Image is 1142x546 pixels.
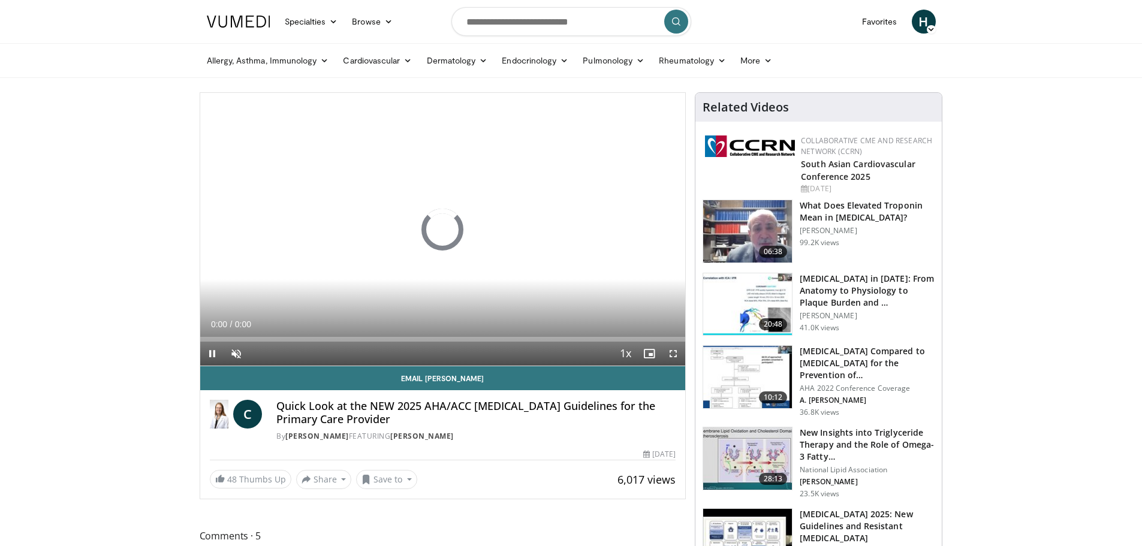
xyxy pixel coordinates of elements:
span: 06:38 [759,246,788,258]
div: [DATE] [643,449,676,460]
p: 23.5K views [800,489,839,499]
p: [PERSON_NAME] [800,477,935,487]
img: Dr. Catherine P. Benziger [210,400,229,429]
a: More [733,49,779,73]
a: Cardiovascular [336,49,419,73]
button: Fullscreen [661,342,685,366]
span: 28:13 [759,473,788,485]
button: Save to [356,470,417,489]
p: [PERSON_NAME] [800,226,935,236]
a: Endocrinology [495,49,575,73]
img: 45ea033d-f728-4586-a1ce-38957b05c09e.150x105_q85_crop-smart_upscale.jpg [703,427,792,490]
span: 6,017 views [617,472,676,487]
a: C [233,400,262,429]
h3: [MEDICAL_DATA] Compared to [MEDICAL_DATA] for the Prevention of… [800,345,935,381]
a: 28:13 New Insights into Triglyceride Therapy and the Role of Omega-3 Fatty… National Lipid Associ... [703,427,935,499]
p: 41.0K views [800,323,839,333]
p: 36.8K views [800,408,839,417]
span: 10:12 [759,391,788,403]
a: Email [PERSON_NAME] [200,366,686,390]
div: [DATE] [801,183,932,194]
img: 7c0f9b53-1609-4588-8498-7cac8464d722.150x105_q85_crop-smart_upscale.jpg [703,346,792,408]
p: 99.2K views [800,238,839,248]
img: 823da73b-7a00-425d-bb7f-45c8b03b10c3.150x105_q85_crop-smart_upscale.jpg [703,273,792,336]
a: Rheumatology [652,49,733,73]
a: 06:38 What Does Elevated Troponin Mean in [MEDICAL_DATA]? [PERSON_NAME] 99.2K views [703,200,935,263]
h3: [MEDICAL_DATA] in [DATE]: From Anatomy to Physiology to Plaque Burden and … [800,273,935,309]
button: Playback Rate [613,342,637,366]
span: 48 [227,473,237,485]
div: Progress Bar [200,337,686,342]
h4: Related Videos [703,100,789,114]
a: South Asian Cardiovascular Conference 2025 [801,158,915,182]
span: Comments 5 [200,528,686,544]
img: 98daf78a-1d22-4ebe-927e-10afe95ffd94.150x105_q85_crop-smart_upscale.jpg [703,200,792,263]
a: 10:12 [MEDICAL_DATA] Compared to [MEDICAL_DATA] for the Prevention of… AHA 2022 Conference Covera... [703,345,935,417]
p: AHA 2022 Conference Coverage [800,384,935,393]
button: Unmute [224,342,248,366]
a: 20:48 [MEDICAL_DATA] in [DATE]: From Anatomy to Physiology to Plaque Burden and … [PERSON_NAME] 4... [703,273,935,336]
a: 48 Thumbs Up [210,470,291,488]
p: A. [PERSON_NAME] [800,396,935,405]
img: VuMedi Logo [207,16,270,28]
a: H [912,10,936,34]
a: Dermatology [420,49,495,73]
input: Search topics, interventions [451,7,691,36]
a: Allergy, Asthma, Immunology [200,49,336,73]
a: Pulmonology [575,49,652,73]
a: Collaborative CME and Research Network (CCRN) [801,135,932,156]
span: 20:48 [759,318,788,330]
button: Share [296,470,352,489]
a: Specialties [278,10,345,34]
a: Favorites [855,10,905,34]
button: Enable picture-in-picture mode [637,342,661,366]
p: [PERSON_NAME] [800,311,935,321]
span: / [230,319,233,329]
a: [PERSON_NAME] [285,431,349,441]
h3: What Does Elevated Troponin Mean in [MEDICAL_DATA]? [800,200,935,224]
h3: New Insights into Triglyceride Therapy and the Role of Omega-3 Fatty… [800,427,935,463]
span: 0:00 [211,319,227,329]
h4: Quick Look at the NEW 2025 AHA/ACC [MEDICAL_DATA] Guidelines for the Primary Care Provider [276,400,676,426]
h3: [MEDICAL_DATA] 2025: New Guidelines and Resistant [MEDICAL_DATA] [800,508,935,544]
a: Browse [345,10,400,34]
video-js: Video Player [200,93,686,366]
span: 0:00 [235,319,251,329]
p: National Lipid Association [800,465,935,475]
div: By FEATURING [276,431,676,442]
a: [PERSON_NAME] [390,431,454,441]
img: a04ee3ba-8487-4636-b0fb-5e8d268f3737.png.150x105_q85_autocrop_double_scale_upscale_version-0.2.png [705,135,795,157]
button: Pause [200,342,224,366]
